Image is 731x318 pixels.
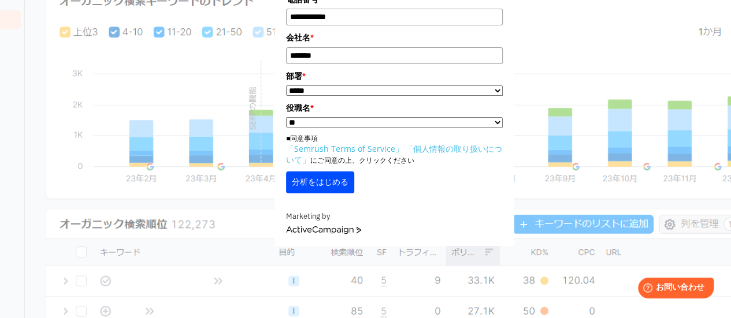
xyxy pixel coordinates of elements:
[286,70,503,83] label: 部署
[286,31,503,44] label: 会社名
[286,102,503,114] label: 役職名
[286,133,503,166] p: ■同意事項 にご同意の上、クリックください
[628,273,718,305] iframe: Help widget launcher
[286,211,503,223] div: Marketing by
[286,143,502,165] a: 「個人情報の取り扱いについて」
[286,171,354,193] button: 分析をはじめる
[286,143,403,154] a: 「Semrush Terms of Service」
